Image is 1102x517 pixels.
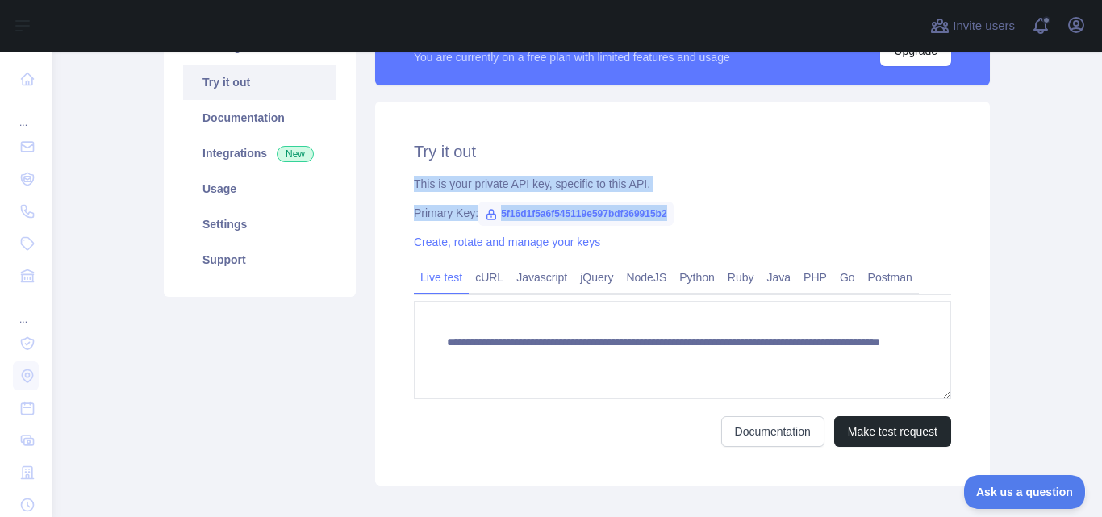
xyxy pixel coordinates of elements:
[414,140,951,163] h2: Try it out
[414,236,600,248] a: Create, rotate and manage your keys
[414,205,951,221] div: Primary Key:
[183,242,336,277] a: Support
[414,176,951,192] div: This is your private API key, specific to this API.
[721,265,761,290] a: Ruby
[673,265,721,290] a: Python
[510,265,574,290] a: Javascript
[13,97,39,129] div: ...
[834,416,951,447] button: Make test request
[797,265,833,290] a: PHP
[183,136,336,171] a: Integrations New
[414,49,730,65] div: You are currently on a free plan with limited features and usage
[953,17,1015,35] span: Invite users
[927,13,1018,39] button: Invite users
[620,265,673,290] a: NodeJS
[862,265,919,290] a: Postman
[13,294,39,326] div: ...
[183,65,336,100] a: Try it out
[761,265,798,290] a: Java
[277,146,314,162] span: New
[721,416,824,447] a: Documentation
[964,475,1086,509] iframe: Toggle Customer Support
[469,265,510,290] a: cURL
[183,206,336,242] a: Settings
[833,265,862,290] a: Go
[414,265,469,290] a: Live test
[183,100,336,136] a: Documentation
[478,202,673,226] span: 5f16d1f5a6f545119e597bdf369915b2
[574,265,620,290] a: jQuery
[183,171,336,206] a: Usage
